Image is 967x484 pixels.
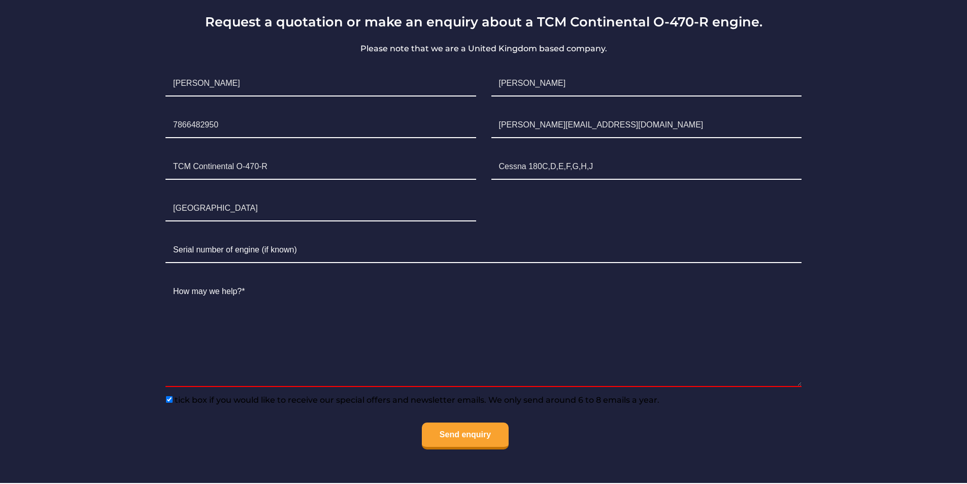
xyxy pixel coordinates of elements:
span: tick box if you would like to receive our special offers and newsletter emails. We only send arou... [173,395,659,405]
h3: Request a quotation or make an enquiry about a TCM Continental O-470-R engine. [158,14,809,29]
p: Please note that we are a United Kingdom based company. [158,43,809,55]
form: Contact form [158,43,809,458]
input: Email* [491,113,802,138]
input: Country of Origin of the Engine* [165,196,476,221]
input: Aircraft [491,154,802,180]
input: Telephone [165,113,476,138]
input: Send enquiry [422,423,509,449]
input: tick box if you would like to receive our special offers and newsletter emails. We only send arou... [166,396,173,403]
input: Surname* [491,71,802,96]
input: First Name* [165,71,476,96]
input: Serial number of engine (if known) [165,238,802,263]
